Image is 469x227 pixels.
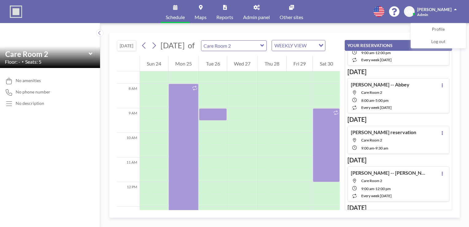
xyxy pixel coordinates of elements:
input: Search for option [308,42,315,50]
span: Care Room 2 [361,138,382,142]
span: [DATE] [161,41,185,50]
button: YOUR RESERVATIONS [345,40,452,51]
span: every week [DATE] [361,193,392,198]
span: No amenities [16,78,41,83]
span: 12:00 PM [375,50,391,55]
span: - [374,186,375,191]
span: Care Room 2 [361,178,382,183]
span: - [374,146,375,150]
h3: [DATE] [347,156,449,164]
span: LW [406,9,413,14]
span: 12:00 PM [375,186,391,191]
div: 10 AM [117,133,140,157]
span: [PERSON_NAME] [417,7,452,12]
span: 9:00 AM [361,50,374,55]
div: 9 AM [117,108,140,133]
span: Other sites [280,15,303,20]
div: Wed 27 [227,56,258,71]
span: every week [DATE] [361,105,392,110]
a: Profile [411,23,466,36]
span: Profile [432,26,445,33]
h3: [DATE] [347,68,449,76]
span: every week [DATE] [361,58,392,62]
a: Log out [411,36,466,48]
span: Floor: - [5,59,20,65]
div: Sat 30 [313,56,340,71]
h4: [PERSON_NAME] -- Abbey [351,82,409,88]
div: 8 AM [117,84,140,108]
span: 9:00 AM [361,146,374,150]
span: Schedule [166,15,185,20]
span: • [22,60,24,64]
span: Maps [195,15,207,20]
span: Admin panel [243,15,270,20]
div: Mon 25 [169,56,199,71]
div: 12 PM [117,182,140,207]
div: Sun 24 [140,56,168,71]
h3: [DATE] [347,204,449,212]
span: 8:00 AM [361,98,374,103]
img: organization-logo [10,6,22,18]
span: - [374,98,375,103]
span: of [188,41,195,50]
div: Thu 28 [258,56,286,71]
h3: [DATE] [347,116,449,123]
div: Search for option [272,40,325,51]
div: Fri 29 [287,56,313,71]
span: Log out [431,39,445,45]
span: Reports [216,15,233,20]
input: Care Room 2 [5,50,89,58]
div: 11 AM [117,157,140,182]
span: WEEKLY VIEW [273,42,308,50]
div: 7 AM [117,59,140,84]
span: 9:30 AM [375,146,388,150]
div: No description [16,101,44,106]
span: 9:00 AM [361,186,374,191]
span: 5:00 PM [375,98,389,103]
span: Care Room 2 [361,90,382,95]
span: Seats: 5 [25,59,41,65]
span: No phone number [16,89,50,95]
input: Care Room 2 [201,41,260,51]
h4: [PERSON_NAME] -- [PERSON_NAME] [351,170,428,176]
span: - [374,50,375,55]
div: Tue 26 [199,56,227,71]
span: Admin [417,12,428,17]
h4: [PERSON_NAME] reservation [351,129,416,135]
button: [DATE] [117,40,136,51]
